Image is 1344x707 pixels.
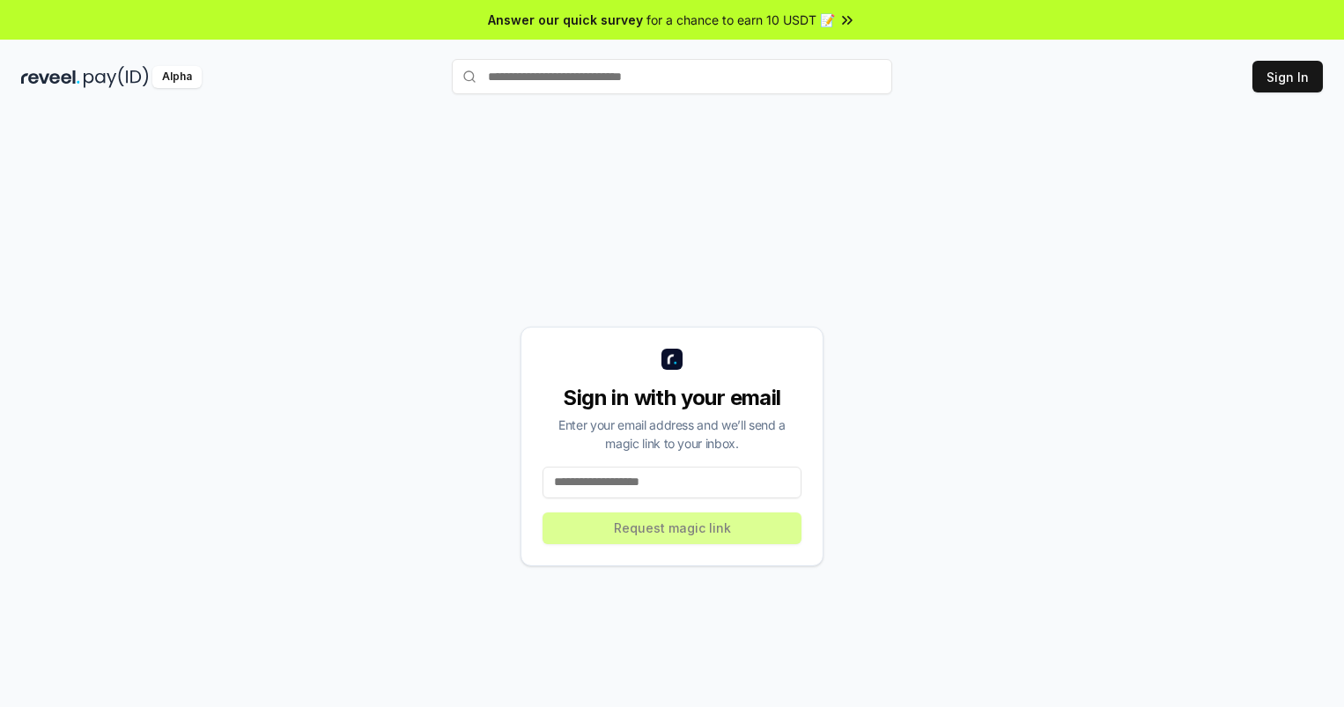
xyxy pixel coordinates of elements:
button: Sign In [1252,61,1323,92]
div: Enter your email address and we’ll send a magic link to your inbox. [543,416,801,453]
img: reveel_dark [21,66,80,88]
span: Answer our quick survey [488,11,643,29]
div: Sign in with your email [543,384,801,412]
span: for a chance to earn 10 USDT 📝 [646,11,835,29]
img: pay_id [84,66,149,88]
img: logo_small [661,349,683,370]
div: Alpha [152,66,202,88]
